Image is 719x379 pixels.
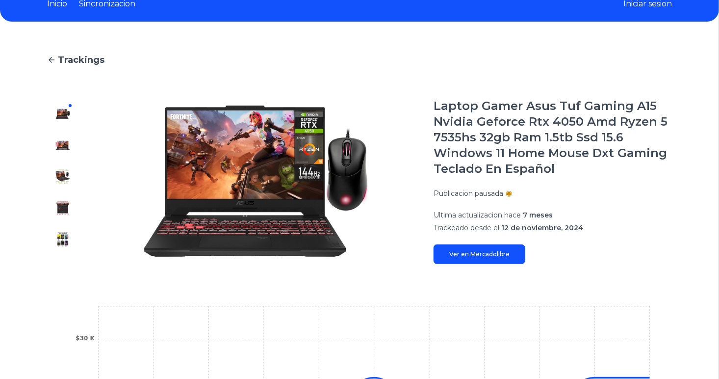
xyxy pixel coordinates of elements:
[98,98,414,264] img: Laptop Gamer Asus Tuf Gaming A15 Nvidia Geforce Rtx 4050 Amd Ryzen 5 7535hs 32gb Ram 1.5tb Ssd 15...
[434,211,521,219] span: Ultima actualizacion hace
[434,98,672,177] h1: Laptop Gamer Asus Tuf Gaming A15 Nvidia Geforce Rtx 4050 Amd Ryzen 5 7535hs 32gb Ram 1.5tb Ssd 15...
[523,211,553,219] span: 7 meses
[55,200,71,216] img: Laptop Gamer Asus Tuf Gaming A15 Nvidia Geforce Rtx 4050 Amd Ryzen 5 7535hs 32gb Ram 1.5tb Ssd 15...
[434,189,503,198] p: Publicacion pausada
[47,53,672,67] a: Trackings
[55,137,71,153] img: Laptop Gamer Asus Tuf Gaming A15 Nvidia Geforce Rtx 4050 Amd Ryzen 5 7535hs 32gb Ram 1.5tb Ssd 15...
[55,169,71,185] img: Laptop Gamer Asus Tuf Gaming A15 Nvidia Geforce Rtx 4050 Amd Ryzen 5 7535hs 32gb Ram 1.5tb Ssd 15...
[434,223,499,232] span: Trackeado desde el
[434,244,525,264] a: Ver en Mercadolibre
[501,223,583,232] span: 12 de noviembre, 2024
[55,232,71,247] img: Laptop Gamer Asus Tuf Gaming A15 Nvidia Geforce Rtx 4050 Amd Ryzen 5 7535hs 32gb Ram 1.5tb Ssd 15...
[58,53,104,67] span: Trackings
[76,335,95,342] tspan: $30 K
[55,106,71,122] img: Laptop Gamer Asus Tuf Gaming A15 Nvidia Geforce Rtx 4050 Amd Ryzen 5 7535hs 32gb Ram 1.5tb Ssd 15...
